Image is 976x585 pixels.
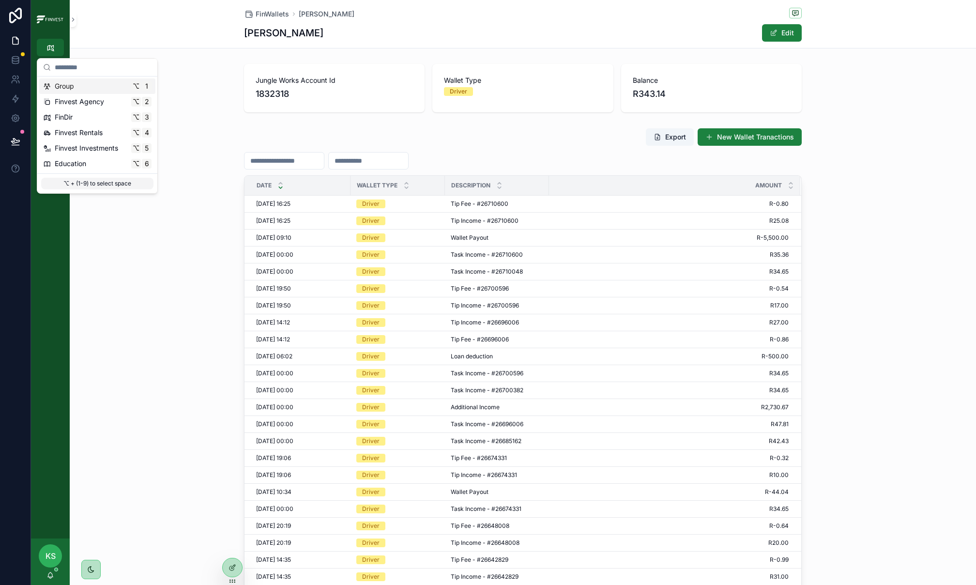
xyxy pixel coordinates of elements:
span: [DATE] 09:10 [256,234,291,242]
span: [DATE] 06:02 [256,353,292,360]
a: R2,730.67 [549,403,789,411]
a: Driver [356,572,439,581]
a: Driver [356,488,439,496]
span: [DATE] 10:34 [256,488,291,496]
a: Driver [356,454,439,462]
span: [DATE] 00:00 [256,420,293,428]
a: Tip Fee - #26674331 [451,454,543,462]
span: [DATE] 19:06 [256,471,291,479]
span: Additional Income [451,403,500,411]
a: [DATE] 10:34 [256,488,345,496]
a: R-0.99 [549,556,789,564]
span: ⌥ [132,129,140,137]
span: Description [451,182,490,189]
span: [DATE] 19:06 [256,454,291,462]
a: Task Income - #26710048 [451,268,543,276]
a: Tip Income - #26674331 [451,471,543,479]
span: [DATE] 00:00 [256,268,293,276]
span: 2 [143,98,151,106]
div: Driver [362,318,380,327]
a: R34.65 [549,268,789,276]
a: Tip Fee - #26642829 [451,556,543,564]
span: [DATE] 00:00 [256,369,293,377]
span: 5 [143,144,151,152]
a: [PERSON_NAME] [299,9,354,19]
span: Tip Fee - #26648008 [451,522,509,530]
span: Task Income - #26685162 [451,437,521,445]
a: R35.36 [549,251,789,259]
div: Driver [362,437,380,446]
span: Finvest Rentals [55,128,103,138]
a: Wallet Payout [451,234,543,242]
a: Driver [356,250,439,259]
a: Tip Fee - #26700596 [451,285,543,292]
span: [DATE] 00:00 [256,505,293,513]
div: Driver [362,267,380,276]
button: New Wallet Tranactions [698,128,802,146]
span: ⌥ [132,144,140,152]
span: 6 [143,160,151,168]
div: Driver [362,250,380,259]
div: Suggestions [37,77,157,173]
span: Loan deduction [451,353,493,360]
span: 1 [143,82,151,90]
a: [DATE] 20:19 [256,539,345,547]
div: Driver [362,522,380,530]
div: Driver [362,233,380,242]
a: R34.65 [549,369,789,377]
span: Education [55,159,86,169]
span: [DATE] 16:25 [256,217,290,225]
a: Driver [356,437,439,446]
div: Driver [362,505,380,513]
h1: [PERSON_NAME] [244,26,323,40]
a: R-0.64 [549,522,789,530]
div: Driver [362,403,380,412]
div: Driver [362,454,380,462]
button: Edit [762,24,802,42]
span: [DATE] 14:35 [256,573,291,581]
a: R-44.04 [549,488,789,496]
span: Tip Fee - #26674331 [451,454,507,462]
a: Task Income - #26710600 [451,251,543,259]
div: Driver [362,369,380,378]
span: Wallet Payout [451,488,488,496]
a: Driver [356,505,439,513]
a: FinWallets [244,9,289,19]
span: Date [257,182,272,189]
span: [DATE] 20:19 [256,522,291,530]
span: [DATE] 19:50 [256,285,291,292]
a: [DATE] 19:50 [256,302,345,309]
div: Driver [362,539,380,547]
a: [DATE] 00:00 [256,369,345,377]
a: [DATE] 14:12 [256,319,345,326]
a: R-0.86 [549,336,789,343]
a: Driver [356,369,439,378]
a: Driver [356,335,439,344]
span: Tip Income - #26648008 [451,539,519,547]
a: Driver [356,267,439,276]
span: ⌥ [132,98,140,106]
a: Task Income - #26700382 [451,386,543,394]
div: Driver [362,335,380,344]
span: R34.65 [549,505,789,513]
a: Driver [356,233,439,242]
a: Task Income - #26700596 [451,369,543,377]
span: ⌥ [132,82,140,90]
a: [DATE] 14:35 [256,556,345,564]
span: FinWallets [256,9,289,19]
span: [DATE] 00:00 [256,386,293,394]
a: R34.65 [549,386,789,394]
div: Driver [362,352,380,361]
span: Amount [755,182,782,189]
a: R25.08 [549,217,789,225]
a: Tip Income - #26700596 [451,302,543,309]
a: Task Income - #26674331 [451,505,543,513]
